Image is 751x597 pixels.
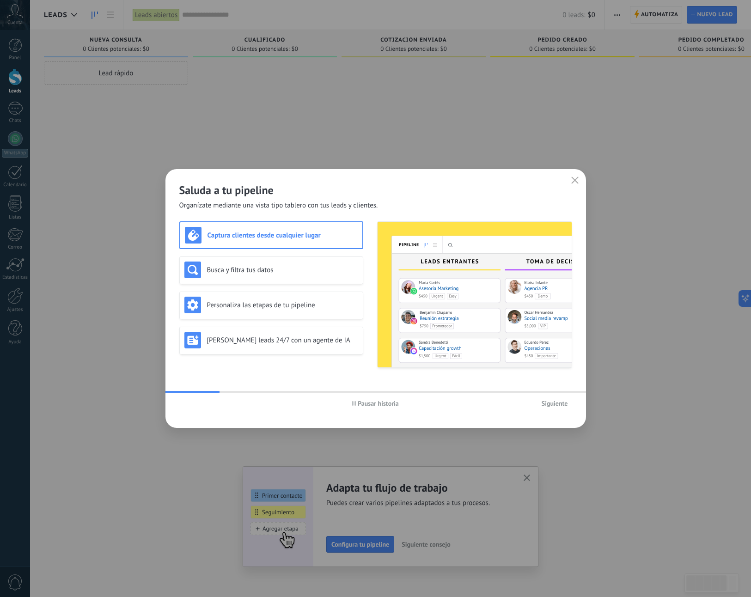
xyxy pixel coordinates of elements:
h3: Busca y filtra tus datos [207,266,358,274]
h2: Saluda a tu pipeline [179,183,572,197]
button: Pausar historia [348,396,403,410]
h3: Personaliza las etapas de tu pipeline [207,301,358,310]
span: Siguiente [542,400,568,407]
span: Pausar historia [358,400,399,407]
h3: Captura clientes desde cualquier lugar [208,231,358,240]
span: Organízate mediante una vista tipo tablero con tus leads y clientes. [179,201,378,210]
h3: [PERSON_NAME] leads 24/7 con un agente de IA [207,336,358,345]
button: Siguiente [537,396,572,410]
